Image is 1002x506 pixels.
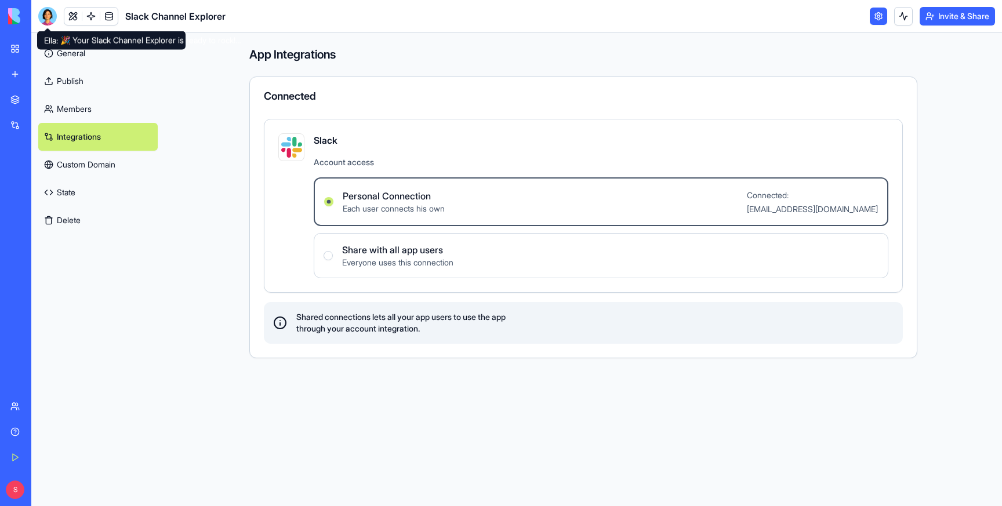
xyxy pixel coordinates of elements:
[314,156,888,168] span: Account access
[38,151,158,179] a: Custom Domain
[324,251,333,260] button: Share with all app usersEveryone uses this connection
[38,95,158,123] a: Members
[343,203,445,214] span: Each user connects his own
[342,243,453,257] span: Share with all app users
[281,137,302,158] img: slack
[249,46,917,63] h4: App Integrations
[314,133,888,147] span: Slack
[324,197,333,206] button: Personal ConnectionEach user connects his ownConnected:[EMAIL_ADDRESS][DOMAIN_NAME]
[38,67,158,95] a: Publish
[6,480,24,499] span: S
[342,257,453,268] span: Everyone uses this connection
[125,9,226,23] span: Slack Channel Explorer
[38,39,158,67] a: General
[38,206,158,234] button: Delete
[296,311,506,334] span: Shared connections lets all your app users to use the app through your account integration.
[920,7,995,26] button: Invite & Share
[343,189,445,203] span: Personal Connection
[747,190,878,214] span: Connected: [EMAIL_ADDRESS][DOMAIN_NAME]
[8,8,80,24] img: logo
[38,179,158,206] a: State
[264,91,903,101] div: Connected
[38,123,158,151] a: Integrations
